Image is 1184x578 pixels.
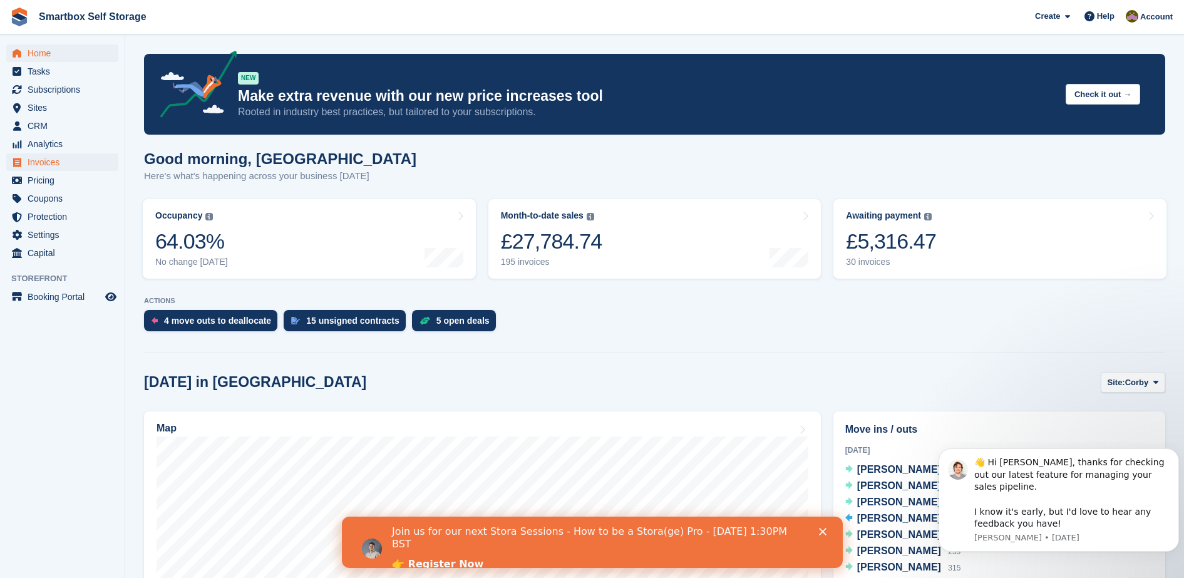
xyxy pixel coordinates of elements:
[1108,376,1125,389] span: Site:
[845,495,962,511] a: [PERSON_NAME] 16G
[845,478,961,495] a: [PERSON_NAME] 020
[6,244,118,262] a: menu
[1125,376,1149,389] span: Corby
[412,310,502,338] a: 5 open deals
[150,51,237,122] img: price-adjustments-announcement-icon-8257ccfd72463d97f412b2fc003d46551f7dbcb40ab6d574587a9cd5c0d94...
[238,87,1056,105] p: Make extra revenue with our new price increases tool
[846,229,936,254] div: £5,316.47
[934,442,1184,572] iframe: Intercom notifications message
[845,544,961,560] a: [PERSON_NAME] 239
[6,288,118,306] a: menu
[205,213,213,220] img: icon-info-grey-7440780725fd019a000dd9b08b2336e03edf1995a4989e88bcd33f0948082b44.svg
[28,63,103,80] span: Tasks
[238,72,259,85] div: NEW
[144,374,366,391] h2: [DATE] in [GEOGRAPHIC_DATA]
[436,316,490,326] div: 5 open deals
[164,316,271,326] div: 4 move outs to deallocate
[6,117,118,135] a: menu
[420,316,430,325] img: deal-1b604bf984904fb50ccaf53a9ad4b4a5d6e5aea283cecdc64d6e3604feb123c2.svg
[6,135,118,153] a: menu
[284,310,412,338] a: 15 unsigned contracts
[1101,372,1165,393] button: Site: Corby
[306,316,399,326] div: 15 unsigned contracts
[144,169,416,183] p: Here's what's happening across your business [DATE]
[103,289,118,304] a: Preview store
[845,560,961,576] a: [PERSON_NAME] 315
[924,213,932,220] img: icon-info-grey-7440780725fd019a000dd9b08b2336e03edf1995a4989e88bcd33f0948082b44.svg
[11,272,125,285] span: Storefront
[144,310,284,338] a: 4 move outs to deallocate
[6,153,118,171] a: menu
[857,513,941,524] span: [PERSON_NAME]
[342,517,843,568] iframe: Intercom live chat banner
[857,480,941,491] span: [PERSON_NAME]
[28,153,103,171] span: Invoices
[857,497,941,507] span: [PERSON_NAME]
[6,172,118,189] a: menu
[28,44,103,62] span: Home
[157,423,177,434] h2: Map
[28,226,103,244] span: Settings
[845,527,961,544] a: [PERSON_NAME] 301
[238,105,1056,119] p: Rooted in industry best practices, but tailored to your subscriptions.
[857,529,941,540] span: [PERSON_NAME]
[1035,10,1060,23] span: Create
[34,6,152,27] a: Smartbox Self Storage
[501,229,602,254] div: £27,784.74
[845,462,961,478] a: [PERSON_NAME] 065
[291,317,300,324] img: contract_signature_icon-13c848040528278c33f63329250d36e43548de30e8caae1d1a13099fd9432cc5.svg
[501,257,602,267] div: 195 invoices
[6,99,118,116] a: menu
[846,257,936,267] div: 30 invoices
[28,117,103,135] span: CRM
[155,210,202,221] div: Occupancy
[501,210,584,221] div: Month-to-date sales
[845,422,1153,437] h2: Move ins / outs
[845,445,1153,456] div: [DATE]
[1097,10,1115,23] span: Help
[857,464,941,475] span: [PERSON_NAME]
[477,11,490,19] div: Close
[155,229,228,254] div: 64.03%
[6,44,118,62] a: menu
[833,199,1166,279] a: Awaiting payment £5,316.47 30 invoices
[28,81,103,98] span: Subscriptions
[6,190,118,207] a: menu
[152,317,158,324] img: move_outs_to_deallocate_icon-f764333ba52eb49d3ac5e1228854f67142a1ed5810a6f6cc68b1a99e826820c5.svg
[28,135,103,153] span: Analytics
[6,63,118,80] a: menu
[846,210,921,221] div: Awaiting payment
[488,199,821,279] a: Month-to-date sales £27,784.74 195 invoices
[155,257,228,267] div: No change [DATE]
[28,190,103,207] span: Coupons
[6,208,118,225] a: menu
[1066,84,1140,105] button: Check it out →
[28,244,103,262] span: Capital
[28,288,103,306] span: Booking Portal
[1140,11,1173,23] span: Account
[143,199,476,279] a: Occupancy 64.03% No change [DATE]
[144,150,416,167] h1: Good morning, [GEOGRAPHIC_DATA]
[28,208,103,225] span: Protection
[587,213,594,220] img: icon-info-grey-7440780725fd019a000dd9b08b2336e03edf1995a4989e88bcd33f0948082b44.svg
[50,41,142,55] a: 👉 Register Now
[28,172,103,189] span: Pricing
[948,564,960,572] span: 315
[10,8,29,26] img: stora-icon-8386f47178a22dfd0bd8f6a31ec36ba5ce8667c1dd55bd0f319d3a0aa187defe.svg
[144,297,1165,305] p: ACTIONS
[6,226,118,244] a: menu
[857,562,941,572] span: [PERSON_NAME]
[1126,10,1138,23] img: Kayleigh Devlin
[857,545,941,556] span: [PERSON_NAME]
[28,99,103,116] span: Sites
[6,81,118,98] a: menu
[845,511,962,527] a: [PERSON_NAME] 01H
